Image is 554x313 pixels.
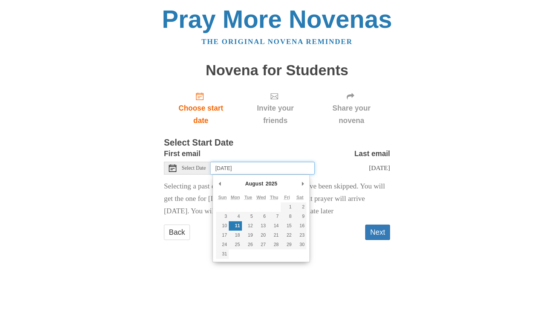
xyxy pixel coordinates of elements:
[238,86,313,131] div: Click "Next" to confirm your start date first.
[268,240,280,249] button: 28
[216,178,223,189] button: Previous Month
[164,86,238,131] a: Choose start date
[231,195,240,200] abbr: Monday
[281,212,294,221] button: 8
[216,249,229,259] button: 31
[320,102,383,127] span: Share your novena
[294,202,306,212] button: 2
[242,240,255,249] button: 26
[229,221,242,231] button: 11
[218,195,227,200] abbr: Sunday
[171,102,230,127] span: Choose start date
[294,221,306,231] button: 16
[281,231,294,240] button: 22
[270,195,278,200] abbr: Thursday
[354,147,390,160] label: Last email
[244,178,264,189] div: August
[365,225,390,240] button: Next
[242,221,255,231] button: 12
[284,195,290,200] abbr: Friday
[268,221,280,231] button: 14
[257,195,266,200] abbr: Wednesday
[211,162,315,175] input: Use the arrow keys to pick a date
[162,5,392,33] a: Pray More Novenas
[369,164,390,172] span: [DATE]
[164,138,390,148] h3: Select Start Date
[299,178,306,189] button: Next Month
[281,221,294,231] button: 15
[164,180,390,217] p: Selecting a past date means all the past prayers have been skipped. You will get the one for [DAT...
[229,240,242,249] button: 25
[281,202,294,212] button: 1
[229,212,242,221] button: 4
[297,195,304,200] abbr: Saturday
[216,231,229,240] button: 17
[294,231,306,240] button: 23
[245,102,305,127] span: Invite your friends
[242,212,255,221] button: 5
[245,195,252,200] abbr: Tuesday
[281,240,294,249] button: 29
[216,221,229,231] button: 10
[255,240,268,249] button: 27
[216,240,229,249] button: 24
[202,38,353,46] a: The original novena reminder
[182,166,206,171] span: Select Date
[255,212,268,221] button: 6
[313,86,390,131] div: Click "Next" to confirm your start date first.
[255,221,268,231] button: 13
[265,178,279,189] div: 2025
[229,231,242,240] button: 18
[216,212,229,221] button: 3
[268,212,280,221] button: 7
[242,231,255,240] button: 19
[294,240,306,249] button: 30
[164,225,190,240] a: Back
[164,62,390,79] h1: Novena for Students
[294,212,306,221] button: 9
[164,147,200,160] label: First email
[255,231,268,240] button: 20
[268,231,280,240] button: 21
